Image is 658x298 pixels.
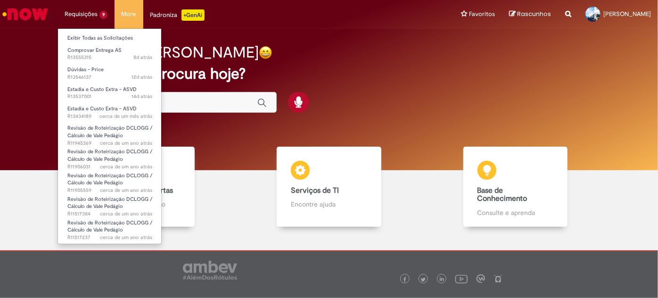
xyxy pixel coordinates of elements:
span: R11517237 [67,234,152,241]
time: 16/05/2024 09:18:57 [100,210,152,217]
span: 9 [99,11,107,19]
a: Rascunhos [509,10,551,19]
img: logo_footer_ambev_rotulo_gray.png [183,261,237,280]
span: cerca de um ano atrás [100,140,152,147]
b: Base de Conhecimento [477,186,527,204]
p: Encontre ajuda [291,199,367,209]
span: R13546137 [67,74,152,81]
h2: O que você procura hoje? [68,66,590,82]
img: logo_footer_linkedin.png [440,277,444,282]
span: More [122,9,136,19]
a: Aberto R11906031 : Revisão de Roteirização DCLOGG / Cálculo de Vale Pedágio [58,147,162,167]
span: R13537001 [67,93,152,100]
span: Estadia e Custo Extra - ASVD [67,86,137,93]
img: logo_footer_twitter.png [421,277,426,282]
time: 30/08/2024 17:02:00 [100,140,152,147]
span: cerca de um ano atrás [100,210,152,217]
h2: Boa tarde, [PERSON_NAME] [68,44,259,61]
time: 15/09/2025 16:53:18 [132,93,152,100]
a: Exibir Todas as Solicitações [58,33,162,43]
span: Estadia e Custo Extra - ASVD [67,105,137,112]
img: ServiceNow [1,5,49,24]
span: [PERSON_NAME] [603,10,651,18]
span: 8d atrás [133,54,152,61]
img: logo_footer_workplace.png [477,274,485,283]
a: Aberto R11945369 : Revisão de Roteirização DCLOGG / Cálculo de Vale Pedágio [58,123,162,143]
div: Padroniza [150,9,205,21]
a: Aberto R11905559 : Revisão de Roteirização DCLOGG / Cálculo de Vale Pedágio [58,171,162,191]
a: Catálogo de Ofertas Abra uma solicitação [49,147,236,227]
b: Serviços de TI [291,186,339,195]
time: 16/05/2024 08:49:50 [100,234,152,241]
a: Aberto R13537001 : Estadia e Custo Extra - ASVD [58,84,162,102]
ul: Requisições [58,28,162,244]
time: 20/08/2025 20:20:10 [99,113,152,120]
time: 22/09/2025 13:56:00 [133,54,152,61]
img: happy-face.png [259,46,272,59]
span: R11945369 [67,140,152,147]
span: Revisão de Roteirização DCLOGG / Cálculo de Vale Pedágio [67,219,152,234]
span: R11905559 [67,187,152,194]
span: Rascunhos [517,9,551,18]
a: Serviços de TI Encontre ajuda [236,147,422,227]
span: Revisão de Roteirização DCLOGG / Cálculo de Vale Pedágio [67,124,152,139]
time: 18/09/2025 09:52:39 [132,74,152,81]
p: Consulte e aprenda [477,208,553,217]
a: Aberto R11517237 : Revisão de Roteirização DCLOGG / Cálculo de Vale Pedágio [58,218,162,238]
span: cerca de um mês atrás [99,113,152,120]
a: Aberto R13546137 : Dúvidas - Price [58,65,162,82]
span: Revisão de Roteirização DCLOGG / Cálculo de Vale Pedágio [67,196,152,210]
time: 20/08/2024 14:43:29 [100,163,152,170]
img: logo_footer_facebook.png [403,277,407,282]
span: Favoritos [469,9,495,19]
span: Revisão de Roteirização DCLOGG / Cálculo de Vale Pedágio [67,172,152,187]
span: Dúvidas - Price [67,66,104,73]
img: logo_footer_youtube.png [455,273,468,285]
a: Base de Conhecimento Consulte e aprenda [422,147,609,227]
span: Comprovar Entrega AS [67,47,122,54]
span: R11906031 [67,163,152,171]
span: cerca de um ano atrás [100,187,152,194]
a: Aberto R13434189 : Estadia e Custo Extra - ASVD [58,104,162,121]
p: +GenAi [181,9,205,21]
img: logo_footer_naosei.png [494,274,502,283]
span: R13555315 [67,54,152,61]
time: 20/08/2024 13:19:19 [100,187,152,194]
a: Aberto R11517384 : Revisão de Roteirização DCLOGG / Cálculo de Vale Pedágio [58,194,162,215]
span: Revisão de Roteirização DCLOGG / Cálculo de Vale Pedágio [67,148,152,163]
a: Aberto R13555315 : Comprovar Entrega AS [58,45,162,63]
span: R11517384 [67,210,152,218]
span: cerca de um ano atrás [100,163,152,170]
span: R13434189 [67,113,152,120]
span: 12d atrás [132,74,152,81]
span: Requisições [65,9,98,19]
span: 14d atrás [132,93,152,100]
span: cerca de um ano atrás [100,234,152,241]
